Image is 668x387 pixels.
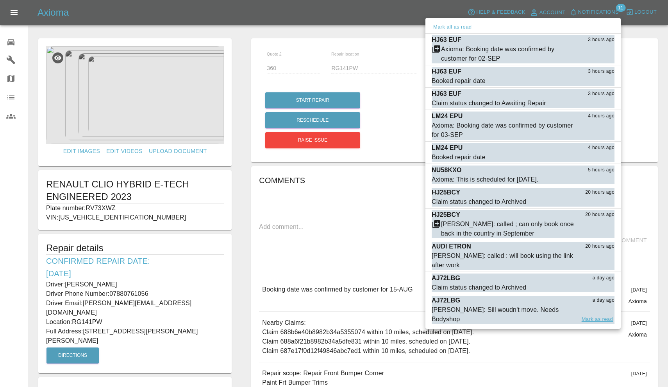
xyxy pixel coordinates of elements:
[432,153,486,162] div: Booked repair date
[593,274,614,282] span: a day ago
[432,296,460,305] p: AJ72LBG
[432,112,463,121] p: LM24 EPU
[432,143,463,153] p: LM24 EPU
[432,305,575,324] div: [PERSON_NAME]: Sill woudn't move. Needs Bodyshop
[432,274,460,283] p: AJ72LBG
[432,121,575,140] div: Axioma: Booking date was confirmed by customer for 03-SEP
[585,243,614,250] span: 20 hours ago
[432,23,473,32] button: Mark all as read
[588,90,614,98] span: 3 hours ago
[432,188,460,197] p: HJ25BCY
[432,89,461,99] p: HJ63 EUF
[441,45,575,63] div: Axioma: Booking date was confirmed by customer for 02-SEP
[432,99,546,108] div: Claim status changed to Awaiting Repair
[432,197,526,207] div: Claim status changed to Archived
[432,67,461,76] p: HJ63 EUF
[432,166,462,175] p: NU58KXO
[432,251,575,270] div: [PERSON_NAME]: called : will book using the link after work
[432,76,486,86] div: Booked repair date
[588,112,614,120] span: 4 hours ago
[432,35,461,45] p: HJ63 EUF
[441,220,575,238] div: [PERSON_NAME]: called ; can only book once back in the country in September
[580,315,614,324] button: Mark as read
[588,166,614,174] span: 5 hours ago
[432,283,526,292] div: Claim status changed to Archived
[593,297,614,304] span: a day ago
[588,68,614,76] span: 3 hours ago
[585,189,614,196] span: 20 hours ago
[588,36,614,44] span: 3 hours ago
[432,210,460,220] p: HJ25BCY
[588,144,614,152] span: 4 hours ago
[432,175,539,184] div: Axioma: This is scheduled for [DATE].
[432,242,471,251] p: AUDI ETRON
[585,211,614,219] span: 20 hours ago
